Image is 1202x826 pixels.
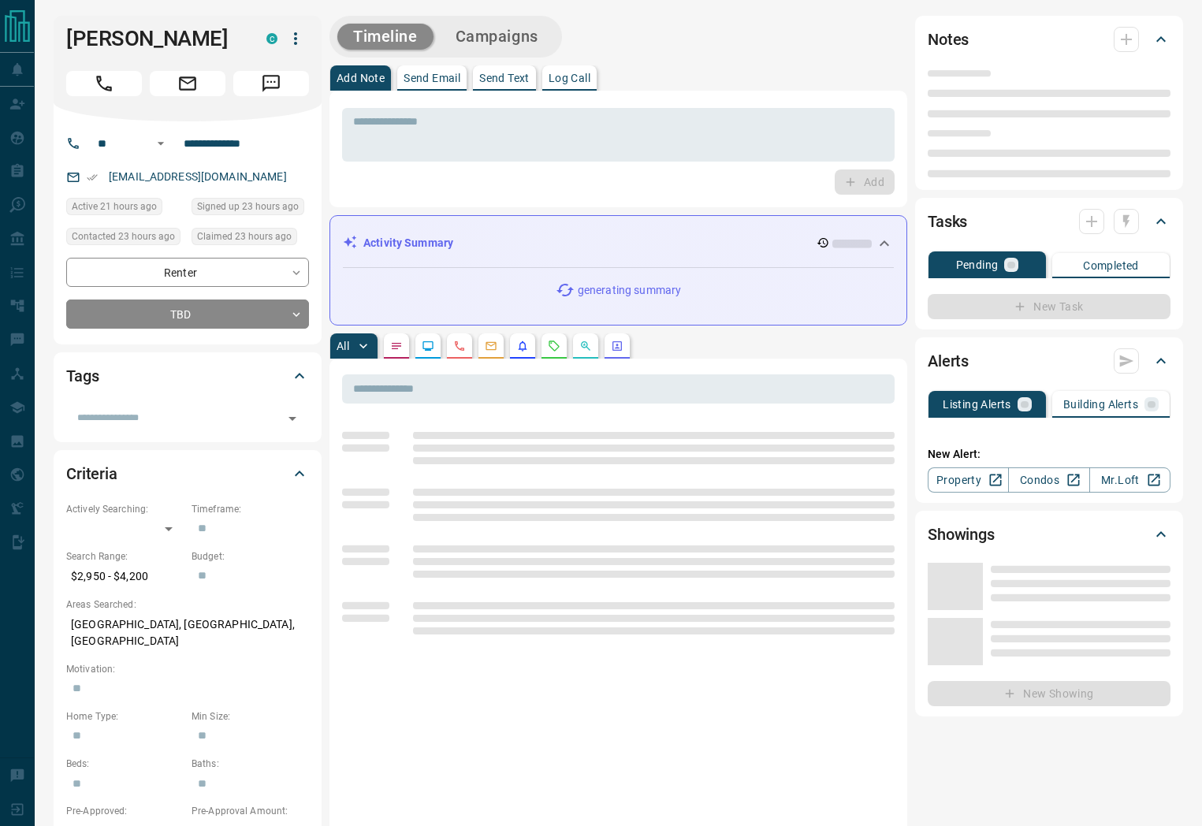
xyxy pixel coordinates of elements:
p: Home Type: [66,709,184,724]
svg: Emails [485,340,497,352]
div: Alerts [928,342,1170,380]
p: Send Email [404,73,460,84]
h2: Tags [66,363,99,389]
svg: Notes [390,340,403,352]
h2: Tasks [928,209,967,234]
p: New Alert: [928,446,1170,463]
p: Budget: [192,549,309,564]
div: Criteria [66,455,309,493]
p: Activity Summary [363,235,453,251]
svg: Lead Browsing Activity [422,340,434,352]
svg: Listing Alerts [516,340,529,352]
a: Condos [1008,467,1089,493]
p: $2,950 - $4,200 [66,564,184,590]
svg: Agent Actions [611,340,623,352]
p: Pending [956,259,999,270]
p: Baths: [192,757,309,771]
div: condos.ca [266,33,277,44]
svg: Opportunities [579,340,592,352]
div: Showings [928,515,1170,553]
div: Sun Sep 14 2025 [192,228,309,250]
button: Campaigns [440,24,554,50]
p: Areas Searched: [66,597,309,612]
p: Pre-Approved: [66,804,184,818]
p: Add Note [337,73,385,84]
span: Message [233,71,309,96]
svg: Email Verified [87,172,98,183]
button: Open [151,134,170,153]
p: Search Range: [66,549,184,564]
button: Open [281,407,303,430]
a: Property [928,467,1009,493]
button: Timeline [337,24,434,50]
svg: Requests [548,340,560,352]
p: [GEOGRAPHIC_DATA], [GEOGRAPHIC_DATA], [GEOGRAPHIC_DATA] [66,612,309,654]
h2: Alerts [928,348,969,374]
div: Sun Sep 14 2025 [192,198,309,220]
p: Completed [1083,260,1139,271]
span: Claimed 23 hours ago [197,229,292,244]
div: TBD [66,300,309,329]
p: Min Size: [192,709,309,724]
span: Signed up 23 hours ago [197,199,299,214]
p: Pre-Approval Amount: [192,804,309,818]
span: Active 21 hours ago [72,199,157,214]
p: Beds: [66,757,184,771]
h2: Showings [928,522,995,547]
div: Activity Summary [343,229,894,258]
p: All [337,340,349,352]
p: generating summary [578,282,681,299]
div: Sun Sep 14 2025 [66,228,184,250]
a: [EMAIL_ADDRESS][DOMAIN_NAME] [109,170,287,183]
p: Listing Alerts [943,399,1011,410]
p: Actively Searching: [66,502,184,516]
p: Log Call [549,73,590,84]
a: Mr.Loft [1089,467,1170,493]
div: Notes [928,20,1170,58]
p: Building Alerts [1063,399,1138,410]
span: Email [150,71,225,96]
svg: Calls [453,340,466,352]
span: Call [66,71,142,96]
p: Send Text [479,73,530,84]
h1: [PERSON_NAME] [66,26,243,51]
p: Timeframe: [192,502,309,516]
h2: Criteria [66,461,117,486]
div: Sun Sep 14 2025 [66,198,184,220]
p: Motivation: [66,662,309,676]
h2: Notes [928,27,969,52]
div: Renter [66,258,309,287]
div: Tasks [928,203,1170,240]
div: Tags [66,357,309,395]
span: Contacted 23 hours ago [72,229,175,244]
